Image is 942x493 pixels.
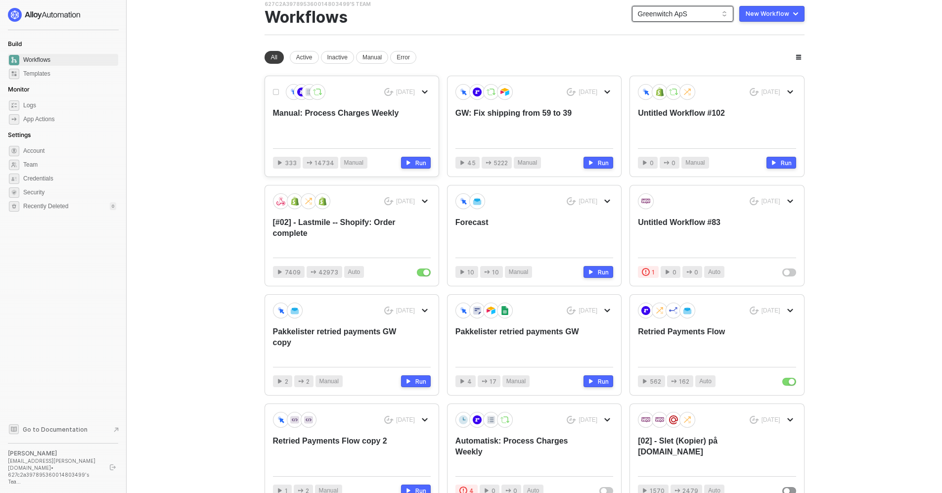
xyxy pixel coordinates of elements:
[307,160,313,166] span: icon-app-actions
[473,306,482,315] img: icon
[567,307,576,315] span: icon-success-page
[8,40,22,47] span: Build
[9,114,19,125] span: icon-app-actions
[304,197,313,206] img: icon
[673,268,676,277] span: 0
[273,436,399,468] div: Retried Payments Flow copy 2
[23,202,68,211] span: Recently Deleted
[9,160,19,170] span: team
[638,326,764,359] div: Retried Payments Flow
[638,217,764,250] div: Untitled Workflow #83
[492,268,499,277] span: 10
[265,8,419,27] div: Workflows
[579,307,597,315] div: [DATE]
[766,157,796,169] button: Run
[467,377,472,386] span: 4
[9,187,19,198] span: security
[23,115,54,124] div: App Actions
[356,51,388,64] div: Manual
[655,306,664,315] img: icon
[273,326,399,359] div: Pakkelister retried payments GW copy
[311,269,316,275] span: icon-app-actions
[318,268,338,277] span: 42973
[787,417,793,423] span: icon-arrow-down
[23,159,116,171] span: Team
[111,425,121,435] span: document-arrow
[509,268,528,277] span: Manual
[604,308,610,314] span: icon-arrow-down
[650,158,654,168] span: 0
[750,416,759,424] span: icon-success-page
[598,268,609,276] div: Run
[9,201,19,212] span: settings
[604,89,610,95] span: icon-arrow-down
[396,88,415,96] div: [DATE]
[9,174,19,184] span: credentials
[500,88,509,96] img: icon
[641,88,650,96] img: icon
[276,306,285,314] img: icon
[641,197,650,206] img: icon
[273,108,399,140] div: Manual: Process Charges Weekly
[8,457,101,485] div: [EMAIL_ADDRESS][PERSON_NAME][DOMAIN_NAME] • 627c2a397895360014803499's Tea...
[683,306,692,315] img: icon
[8,8,81,22] img: logo
[455,217,582,250] div: Forecast
[683,415,692,424] img: icon
[746,10,789,18] div: New Workflow
[781,159,792,167] div: Run
[415,377,426,386] div: Run
[762,416,780,424] div: [DATE]
[487,88,495,96] img: icon
[686,269,692,275] span: icon-app-actions
[459,197,468,205] img: icon
[8,423,119,435] a: Knowledge Base
[604,198,610,204] span: icon-arrow-down
[708,268,720,277] span: Auto
[467,158,476,168] span: 45
[459,415,468,424] img: icon
[348,268,360,277] span: Auto
[110,202,116,210] div: 0
[396,416,415,424] div: [DATE]
[455,108,582,140] div: GW: Fix shipping from 59 to 39
[9,424,19,434] span: documentation
[23,68,116,80] span: Templates
[664,160,670,166] span: icon-app-actions
[567,197,576,206] span: icon-success-page
[750,197,759,206] span: icon-success-page
[762,88,780,96] div: [DATE]
[401,375,431,387] button: Run
[493,158,508,168] span: 5222
[384,197,394,206] span: icon-success-page
[567,88,576,96] span: icon-success-page
[23,425,88,434] span: Go to Documentation
[679,377,689,386] span: 162
[762,307,780,315] div: [DATE]
[486,160,492,166] span: icon-app-actions
[694,268,698,277] span: 0
[652,268,655,277] span: 1
[583,157,613,169] button: Run
[285,377,288,386] span: 2
[8,8,118,22] a: logo
[467,268,474,277] span: 10
[290,306,299,315] img: icon
[484,269,490,275] span: icon-app-actions
[8,449,101,457] div: [PERSON_NAME]
[401,157,431,169] button: Run
[305,88,314,96] img: icon
[669,88,678,96] img: icon
[318,197,327,206] img: icon
[276,197,285,206] img: icon
[23,186,116,198] span: Security
[273,217,399,250] div: [#02] - Lastmile -- Shopify: Order complete
[487,415,495,424] img: icon
[650,377,661,386] span: 562
[567,416,576,424] span: icon-success-page
[290,197,299,206] img: icon
[9,55,19,65] span: dashboard
[683,88,692,96] img: icon
[750,88,759,96] span: icon-success-page
[9,100,19,111] span: icon-logs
